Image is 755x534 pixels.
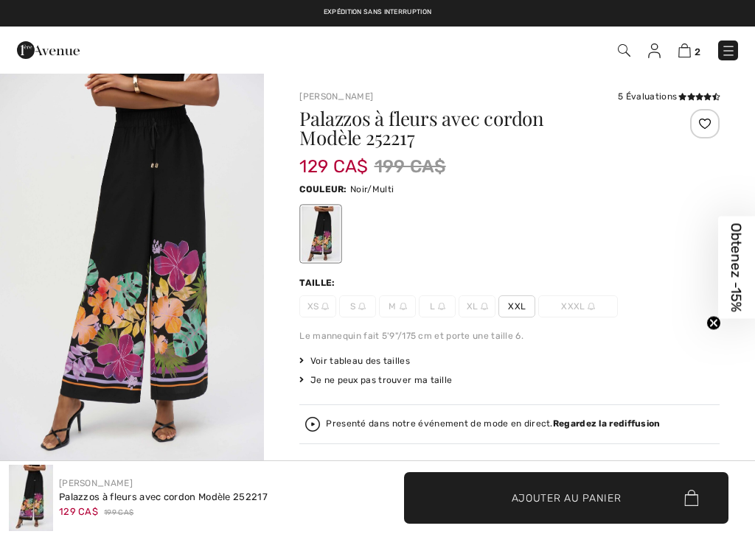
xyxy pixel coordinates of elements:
span: Couleur: [299,184,347,194]
span: Noir/Multi [350,184,394,194]
a: [PERSON_NAME] [59,478,133,488]
img: Menu [721,43,736,58]
div: Taille: [299,276,338,289]
span: S [339,295,376,317]
a: 2 [678,41,700,59]
img: Recherche [618,44,630,57]
button: Close teaser [706,315,721,330]
img: ring-m.svg [321,303,329,310]
img: 1ère Avenue [17,35,80,65]
span: XXXL [538,295,618,317]
img: Palazzos &agrave; Fleurs avec Cordon mod&egrave;le 252217 [9,465,53,531]
span: Obtenez -15% [728,222,745,312]
span: 2 [695,46,700,57]
div: Palazzos à fleurs avec cordon Modèle 252217 [59,490,268,505]
img: Bag.svg [684,490,698,506]
span: 199 CA$ [104,507,133,519]
span: 129 CA$ [59,506,98,517]
img: Regardez la rediffusion [305,417,320,432]
img: ring-m.svg [588,303,595,310]
h1: Palazzos à fleurs avec cordon Modèle 252217 [299,109,650,147]
button: Ajouter au panier [404,472,728,524]
div: Presenté dans notre événement de mode en direct. [326,419,660,429]
span: L [419,295,456,317]
span: XXL [498,295,535,317]
img: ring-m.svg [481,303,488,310]
img: Mes infos [648,43,661,58]
div: Obtenez -15%Close teaser [718,216,755,318]
span: XS [299,295,336,317]
span: 199 CA$ [375,153,446,180]
strong: Regardez la rediffusion [553,418,661,429]
span: Ajouter au panier [512,490,622,505]
span: M [379,295,416,317]
a: 1ère Avenue [17,42,80,56]
span: 129 CA$ [299,141,368,177]
span: XL [459,295,495,317]
div: 5 Évaluations [618,90,720,103]
img: ring-m.svg [358,303,366,310]
div: Le mannequin fait 5'9"/175 cm et porte une taille 6. [299,329,720,342]
img: ring-m.svg [438,303,445,310]
span: Voir tableau des tailles [299,354,410,368]
img: ring-m.svg [400,303,407,310]
img: Panier d'achat [678,43,691,57]
div: Noir/Multi [302,206,340,261]
a: [PERSON_NAME] [299,91,373,102]
div: Je ne peux pas trouver ma taille [299,373,720,387]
